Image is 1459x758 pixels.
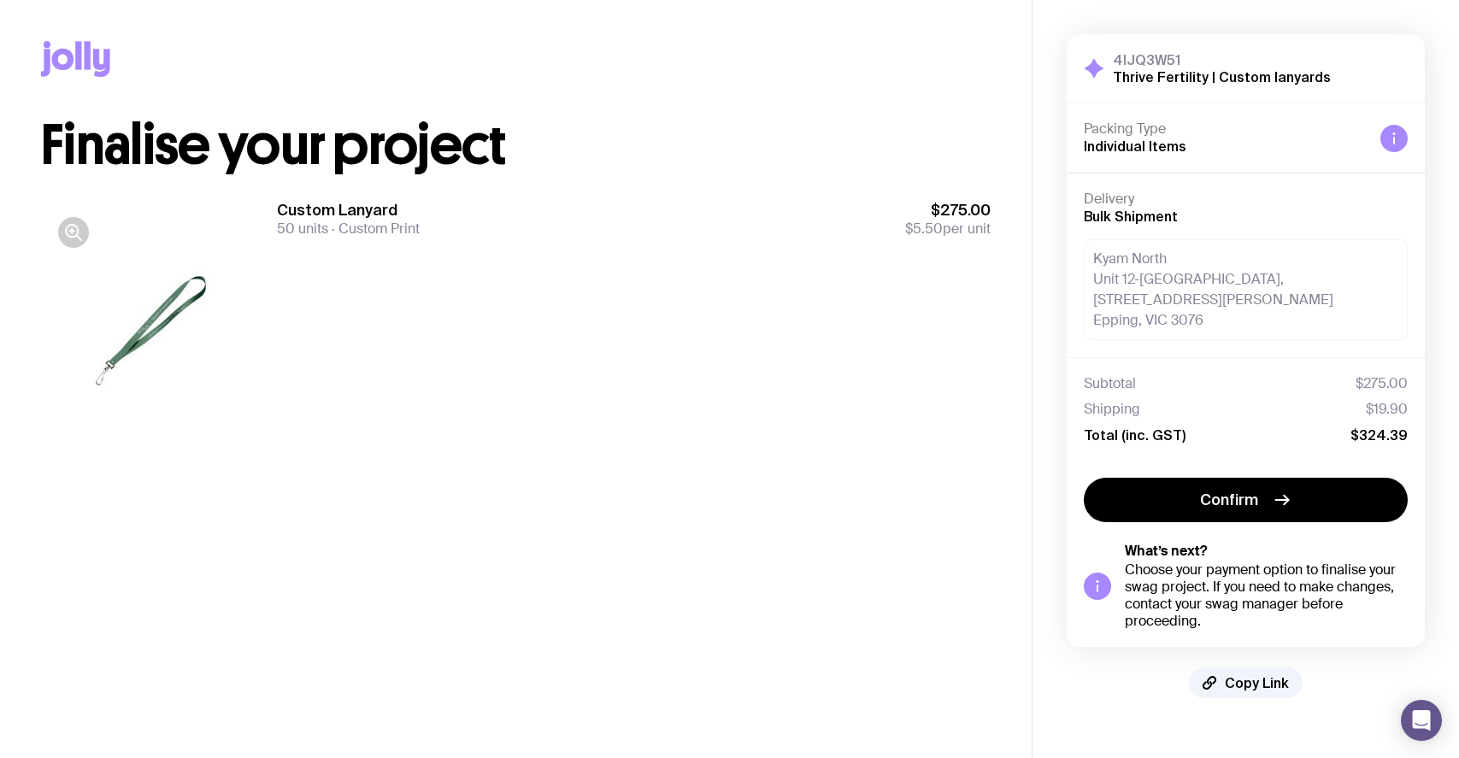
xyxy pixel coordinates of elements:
div: Kyam North Unit 12-[GEOGRAPHIC_DATA], [STREET_ADDRESS][PERSON_NAME] Epping, VIC 3076 [1084,239,1408,340]
span: $324.39 [1350,426,1408,444]
span: $5.50 [905,220,943,238]
h3: 4IJQ3W51 [1113,51,1331,68]
span: Subtotal [1084,375,1136,392]
span: $19.90 [1366,401,1408,418]
span: Total (inc. GST) [1084,426,1185,444]
span: $275.00 [905,200,991,220]
span: Custom Print [328,220,420,238]
h4: Delivery [1084,191,1408,208]
h1: Finalise your project [41,118,991,173]
span: Copy Link [1225,674,1289,691]
h5: What’s next? [1125,543,1408,560]
div: Open Intercom Messenger [1401,700,1442,741]
span: Confirm [1200,490,1258,510]
span: $275.00 [1356,375,1408,392]
span: per unit [905,220,991,238]
span: 50 units [277,220,328,238]
span: Shipping [1084,401,1140,418]
h4: Packing Type [1084,120,1367,138]
span: Individual Items [1084,138,1186,154]
h3: Custom Lanyard [277,200,420,220]
h2: Thrive Fertility | Custom lanyards [1113,68,1331,85]
button: Confirm [1084,478,1408,522]
button: Copy Link [1189,667,1303,698]
div: Choose your payment option to finalise your swag project. If you need to make changes, contact yo... [1125,561,1408,630]
span: Bulk Shipment [1084,209,1178,224]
